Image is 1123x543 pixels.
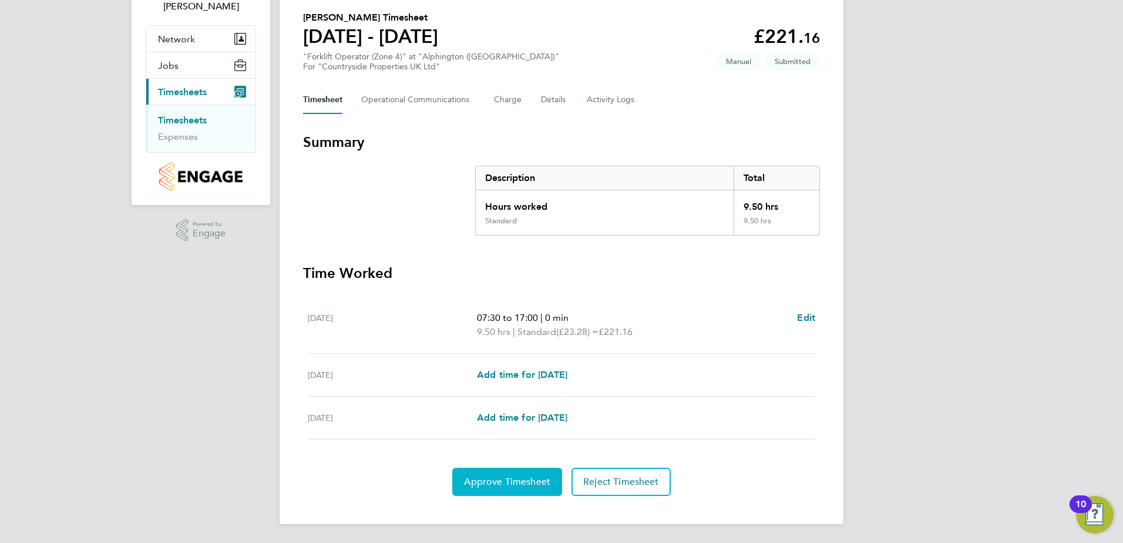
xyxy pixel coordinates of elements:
[517,325,556,339] span: Standard
[476,190,734,216] div: Hours worked
[308,311,477,339] div: [DATE]
[1076,496,1114,534] button: Open Resource Center, 10 new notifications
[303,11,438,25] h2: [PERSON_NAME] Timesheet
[303,264,820,283] h3: Time Worked
[146,79,255,105] button: Timesheets
[475,166,820,236] div: Summary
[494,86,522,114] button: Charge
[571,468,671,496] button: Reject Timesheet
[545,312,569,323] span: 0 min
[146,52,255,78] button: Jobs
[477,326,510,337] span: 9.50 hrs
[599,326,633,337] span: £221.16
[476,166,734,190] div: Description
[308,368,477,382] div: [DATE]
[303,133,820,496] section: Timesheet
[734,190,819,216] div: 9.50 hrs
[361,86,475,114] button: Operational Communications
[541,86,568,114] button: Details
[540,312,543,323] span: |
[303,86,342,114] button: Timesheet
[583,476,659,488] span: Reject Timesheet
[303,62,559,72] div: For "Countryside Properties UK Ltd"
[717,52,761,71] span: This timesheet was manually created.
[159,162,242,191] img: countryside-properties-logo-retina.png
[146,162,256,191] a: Go to home page
[303,25,438,48] h1: [DATE] - [DATE]
[587,86,636,114] button: Activity Logs
[734,166,819,190] div: Total
[158,86,207,98] span: Timesheets
[303,133,820,152] h3: Summary
[308,411,477,425] div: [DATE]
[556,326,599,337] span: (£23.28) =
[146,105,255,152] div: Timesheets
[477,412,567,423] span: Add time for [DATE]
[797,312,815,323] span: Edit
[477,312,538,323] span: 07:30 to 17:00
[734,216,819,235] div: 9.50 hrs
[464,476,550,488] span: Approve Timesheet
[477,368,567,382] a: Add time for [DATE]
[513,326,515,337] span: |
[754,25,820,48] app-decimal: £221.
[477,411,567,425] a: Add time for [DATE]
[303,52,559,72] div: "Forklift Operator (Zone 4)" at "Alphington ([GEOGRAPHIC_DATA])"
[193,229,226,239] span: Engage
[146,26,255,52] button: Network
[158,33,195,45] span: Network
[803,29,820,46] span: 16
[1075,504,1086,519] div: 10
[765,52,820,71] span: This timesheet is Submitted.
[158,60,179,71] span: Jobs
[176,219,226,242] a: Powered byEngage
[193,219,226,229] span: Powered by
[485,216,517,226] div: Standard
[452,468,562,496] button: Approve Timesheet
[797,311,815,325] a: Edit
[158,131,198,142] a: Expenses
[477,369,567,380] span: Add time for [DATE]
[158,115,207,126] a: Timesheets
